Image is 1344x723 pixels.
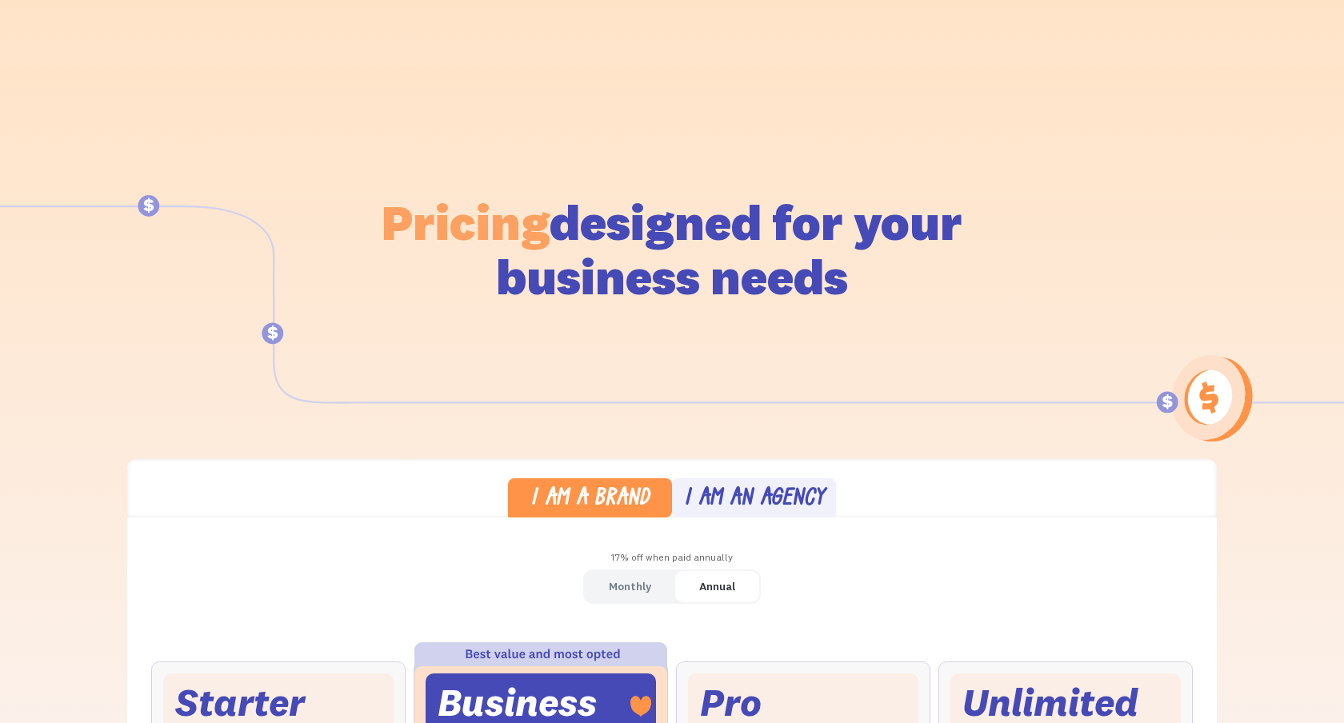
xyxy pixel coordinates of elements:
[962,685,1138,720] div: Unlimited
[127,546,1217,569] div: 17% off when paid annually
[530,488,650,511] div: I am a brand
[438,685,597,720] div: Business
[609,575,651,598] div: Monthly
[700,685,762,720] div: Pro
[381,195,963,304] h1: designed for your business needs
[699,575,735,598] div: Annual
[175,685,305,720] div: Starter
[684,488,825,511] div: I am an agency
[382,191,550,253] span: Pricing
